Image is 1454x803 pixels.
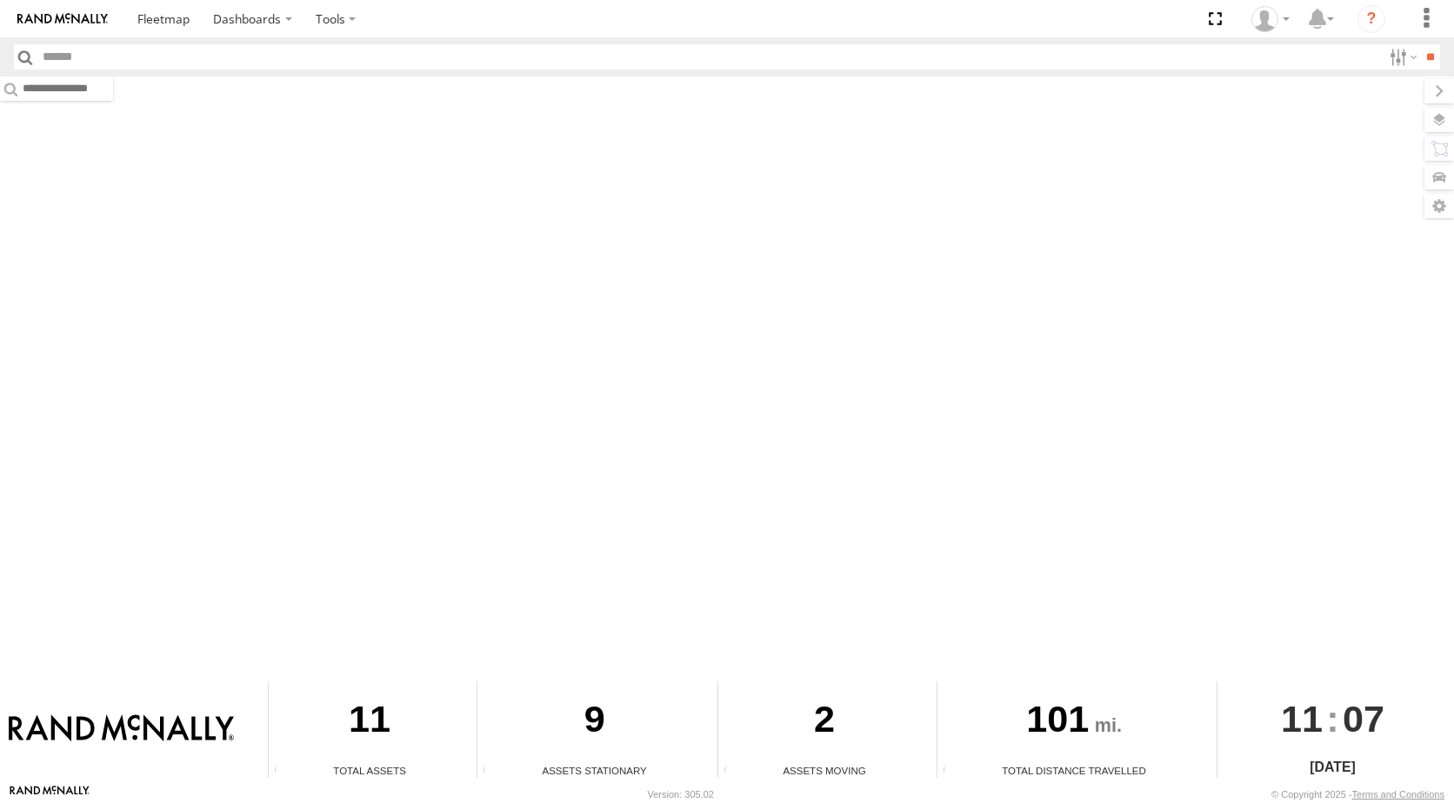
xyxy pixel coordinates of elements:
[17,13,108,25] img: rand-logo.svg
[1217,681,1448,756] div: :
[1271,789,1444,800] div: © Copyright 2025 -
[1383,44,1420,70] label: Search Filter Options
[1424,194,1454,218] label: Map Settings
[718,763,930,778] div: Assets Moving
[477,763,711,778] div: Assets Stationary
[10,786,90,803] a: Visit our Website
[1281,681,1323,756] span: 11
[1352,789,1444,800] a: Terms and Conditions
[477,765,504,778] div: Total number of assets current stationary.
[937,763,1211,778] div: Total Distance Travelled
[718,765,744,778] div: Total number of assets current in transit.
[1245,6,1296,32] div: Valeo Dash
[477,681,711,763] div: 9
[9,714,234,744] img: Rand McNally
[937,681,1211,763] div: 101
[269,765,295,778] div: Total number of Enabled Assets
[269,681,470,763] div: 11
[1217,757,1448,778] div: [DATE]
[269,763,470,778] div: Total Assets
[648,789,714,800] div: Version: 305.02
[1357,5,1385,33] i: ?
[937,765,964,778] div: Total distance travelled by all assets within specified date range and applied filters
[1343,681,1384,756] span: 07
[718,681,930,763] div: 2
